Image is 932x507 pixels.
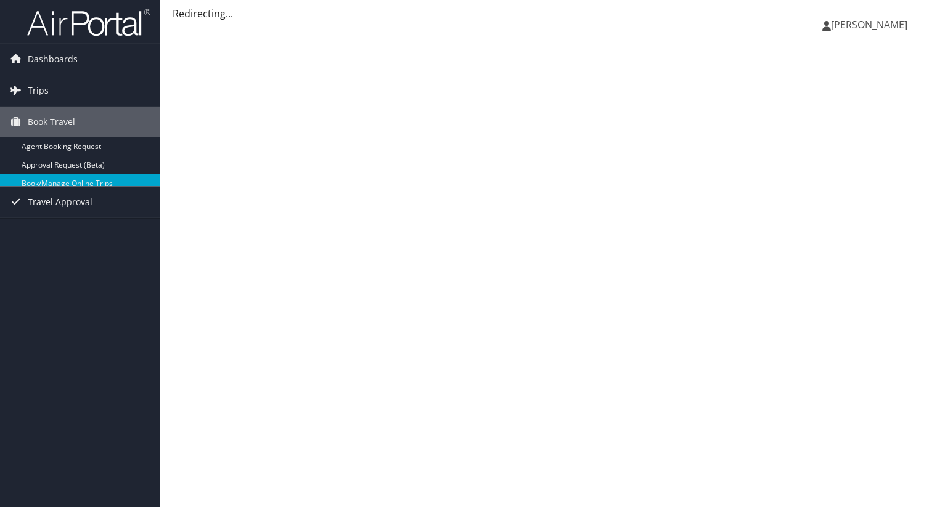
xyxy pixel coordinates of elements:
span: Book Travel [28,107,75,137]
span: Dashboards [28,44,78,75]
span: [PERSON_NAME] [831,18,907,31]
a: [PERSON_NAME] [822,6,920,43]
div: Redirecting... [173,6,920,21]
span: Travel Approval [28,187,92,217]
img: airportal-logo.png [27,8,150,37]
span: Trips [28,75,49,106]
